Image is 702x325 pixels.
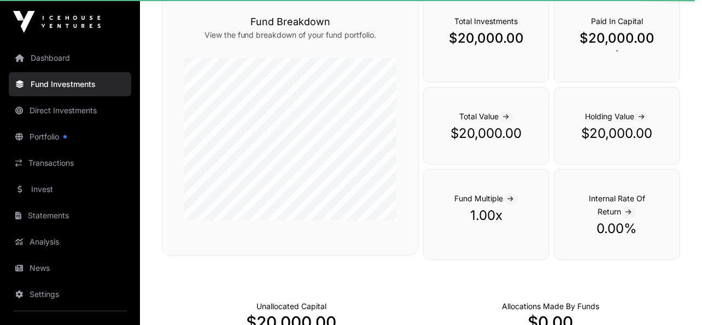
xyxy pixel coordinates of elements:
p: 1.00x [446,207,527,224]
a: Transactions [9,151,131,175]
p: $20,000.00 [446,30,527,47]
span: Internal Rate Of Return [589,194,645,216]
img: Icehouse Ventures Logo [13,11,101,33]
p: Cash not yet allocated [256,301,326,312]
p: 0.00% [576,220,658,237]
a: News [9,256,131,280]
iframe: Chat Widget [647,272,702,325]
span: Holding Value [585,112,649,121]
a: Portfolio [9,125,131,149]
span: Fund Multiple [455,194,518,203]
h3: Fund Breakdown [184,14,396,30]
span: Total Value [459,112,513,121]
a: Invest [9,177,131,201]
a: Dashboard [9,46,131,70]
a: Direct Investments [9,98,131,123]
a: Statements [9,204,131,228]
span: Total Investments [455,16,518,26]
span: Paid In Capital [591,16,643,26]
p: $20,000.00 [576,125,658,142]
p: $20,000.00 [446,125,527,142]
a: Analysis [9,230,131,254]
p: Capital Deployed Into Companies [502,301,599,312]
p: $20,000.00 [576,30,658,47]
p: View the fund breakdown of your fund portfolio. [184,30,396,40]
a: Fund Investments [9,72,131,96]
a: Settings [9,282,131,306]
